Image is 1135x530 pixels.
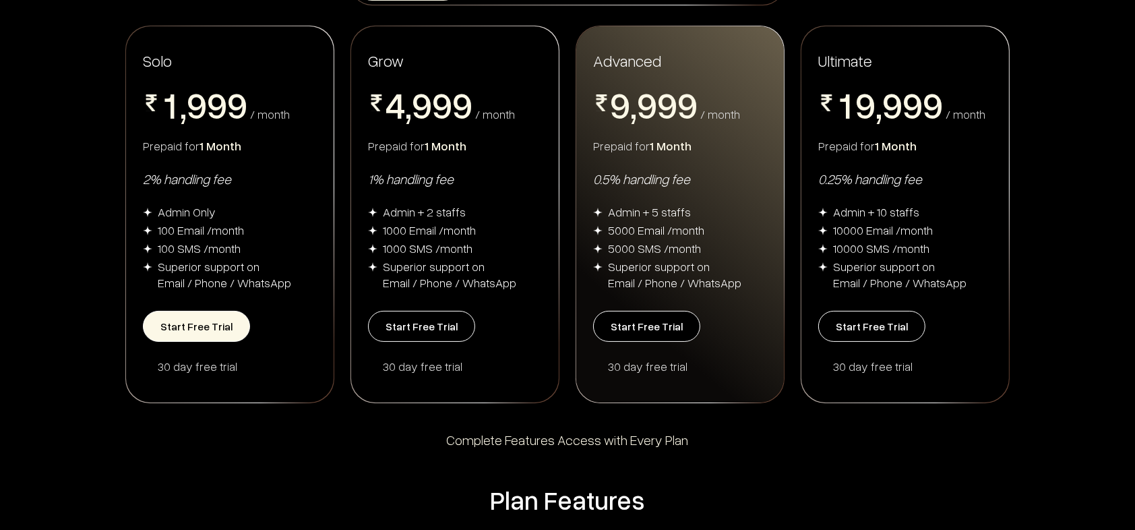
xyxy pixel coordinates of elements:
[946,108,985,120] div: / month
[368,262,377,272] img: img
[383,222,476,238] div: 1000 Email /month
[368,138,542,154] div: Prepaid for
[593,50,661,71] span: Advanced
[593,311,700,342] button: Start Free Trial
[475,108,515,120] div: / month
[383,204,466,220] div: Admin + 2 staffs
[160,123,180,159] span: 2
[630,86,637,127] span: ,
[143,51,172,70] span: Solo
[385,86,405,123] span: 4
[425,138,466,153] span: 1 Month
[200,138,241,153] span: 1 Month
[593,244,603,254] img: img
[818,244,828,254] img: img
[405,86,412,127] span: ,
[818,50,872,71] span: Ultimate
[368,226,377,235] img: img
[882,86,902,123] span: 9
[143,226,152,235] img: img
[593,138,767,154] div: Prepaid for
[818,262,828,272] img: img
[383,358,542,374] div: 30 day free trial
[700,108,740,120] div: / month
[835,123,855,159] span: 2
[608,240,701,256] div: 5000 SMS /month
[143,208,152,217] img: img
[131,483,1004,517] div: Plan Features
[432,86,452,123] span: 9
[368,51,404,70] span: Grow
[833,240,929,256] div: 10000 SMS /month
[902,86,923,123] span: 9
[593,208,603,217] img: img
[818,138,992,154] div: Prepaid for
[143,244,152,254] img: img
[143,138,317,154] div: Prepaid for
[818,170,992,187] div: 0.25% handling fee
[452,86,472,123] span: 9
[833,204,919,220] div: Admin + 10 staffs
[818,226,828,235] img: img
[158,222,244,238] div: 100 Email /month
[158,240,241,256] div: 100 SMS /month
[855,86,876,123] span: 9
[818,311,925,342] button: Start Free Trial
[180,86,187,127] span: ,
[608,204,691,220] div: Admin + 5 staffs
[833,222,933,238] div: 10000 Email /month
[158,204,216,220] div: Admin Only
[876,86,882,127] span: ,
[143,262,152,272] img: img
[158,358,317,374] div: 30 day free trial
[593,94,610,111] img: pricing-rupee
[187,86,207,123] span: 9
[650,138,692,153] span: 1 Month
[833,258,967,291] div: Superior support on Email / Phone / WhatsApp
[677,86,698,123] span: 9
[368,208,377,217] img: img
[160,86,180,123] span: 1
[383,258,516,291] div: Superior support on Email / Phone / WhatsApp
[818,208,828,217] img: img
[385,123,405,159] span: 5
[608,358,767,374] div: 30 day free trial
[207,86,227,123] span: 9
[923,86,943,123] span: 9
[818,94,835,111] img: pricing-rupee
[608,258,741,291] div: Superior support on Email / Phone / WhatsApp
[383,240,472,256] div: 1000 SMS /month
[637,86,657,123] span: 9
[593,170,767,187] div: 0.5% handling fee
[368,170,542,187] div: 1% handling fee
[158,258,291,291] div: Superior support on Email / Phone / WhatsApp
[833,358,992,374] div: 30 day free trial
[227,86,247,123] span: 9
[657,86,677,123] span: 9
[368,94,385,111] img: pricing-rupee
[608,222,704,238] div: 5000 Email /month
[412,86,432,123] span: 9
[593,262,603,272] img: img
[250,108,290,120] div: / month
[368,311,475,342] button: Start Free Trial
[610,86,630,123] span: 9
[143,311,250,342] button: Start Free Trial
[593,226,603,235] img: img
[835,86,855,123] span: 1
[143,170,317,187] div: 2% handling fee
[143,94,160,111] img: pricing-rupee
[368,244,377,254] img: img
[875,138,917,153] span: 1 Month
